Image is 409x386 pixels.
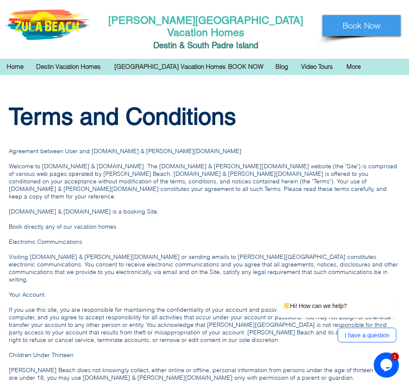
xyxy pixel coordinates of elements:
[254,40,258,50] span: d
[249,219,401,348] iframe: chat widget
[224,60,267,73] p: BOOK NOW
[222,60,269,73] a: BOOK NOW
[153,40,239,50] span: Destin & South Padre I
[297,60,337,73] p: Video Tours
[0,60,30,73] a: Home
[343,20,380,31] span: Book Now
[239,40,254,50] span: slan
[108,14,303,39] a: [PERSON_NAME][GEOGRAPHIC_DATA] Vacation Homes
[108,60,222,73] div: [GEOGRAPHIC_DATA] Vacation Homes
[32,60,105,73] p: Destin Vacation Homes
[9,103,236,130] span: Terms and Conditions
[342,60,365,73] p: More
[269,60,295,73] a: Blog
[271,60,292,73] p: Blog
[374,352,401,378] iframe: chat widget
[110,60,230,73] p: [GEOGRAPHIC_DATA] Vacation Homes
[295,60,340,73] a: Video Tours
[30,60,108,73] div: Destin Vacation Homes
[322,15,401,36] a: Book Now
[5,10,90,40] img: Zula-Logo-New--e1454677187680.png
[3,60,28,73] p: Home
